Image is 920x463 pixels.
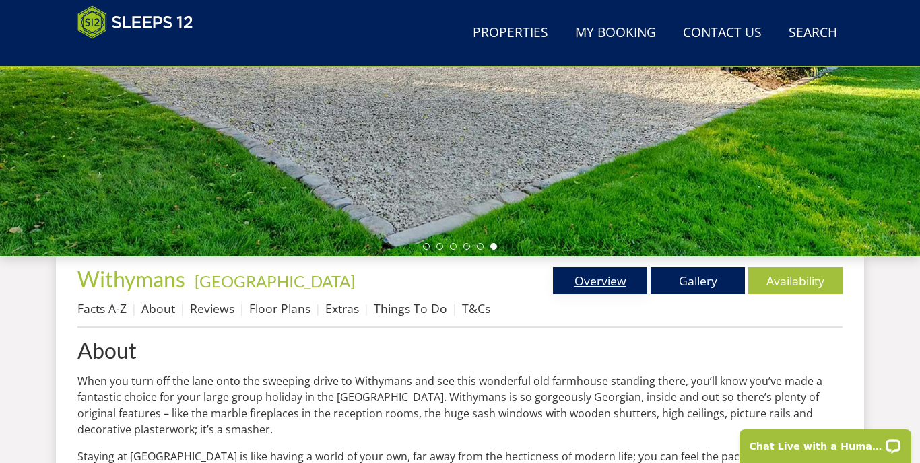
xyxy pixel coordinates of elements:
[570,18,661,48] a: My Booking
[189,271,355,291] span: -
[553,267,647,294] a: Overview
[467,18,554,48] a: Properties
[651,267,745,294] a: Gallery
[77,339,843,362] a: About
[77,266,185,292] span: Withymans
[783,18,843,48] a: Search
[77,5,193,39] img: Sleeps 12
[77,266,189,292] a: Withymans
[462,300,490,316] a: T&Cs
[325,300,359,316] a: Extras
[195,271,355,291] a: [GEOGRAPHIC_DATA]
[678,18,767,48] a: Contact Us
[141,300,175,316] a: About
[71,47,212,59] iframe: Customer reviews powered by Trustpilot
[748,267,843,294] a: Availability
[249,300,310,316] a: Floor Plans
[77,373,843,437] p: When you turn off the lane onto the sweeping drive to Withymans and see this wonderful old farmho...
[731,421,920,463] iframe: LiveChat chat widget
[374,300,447,316] a: Things To Do
[190,300,234,316] a: Reviews
[77,300,127,316] a: Facts A-Z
